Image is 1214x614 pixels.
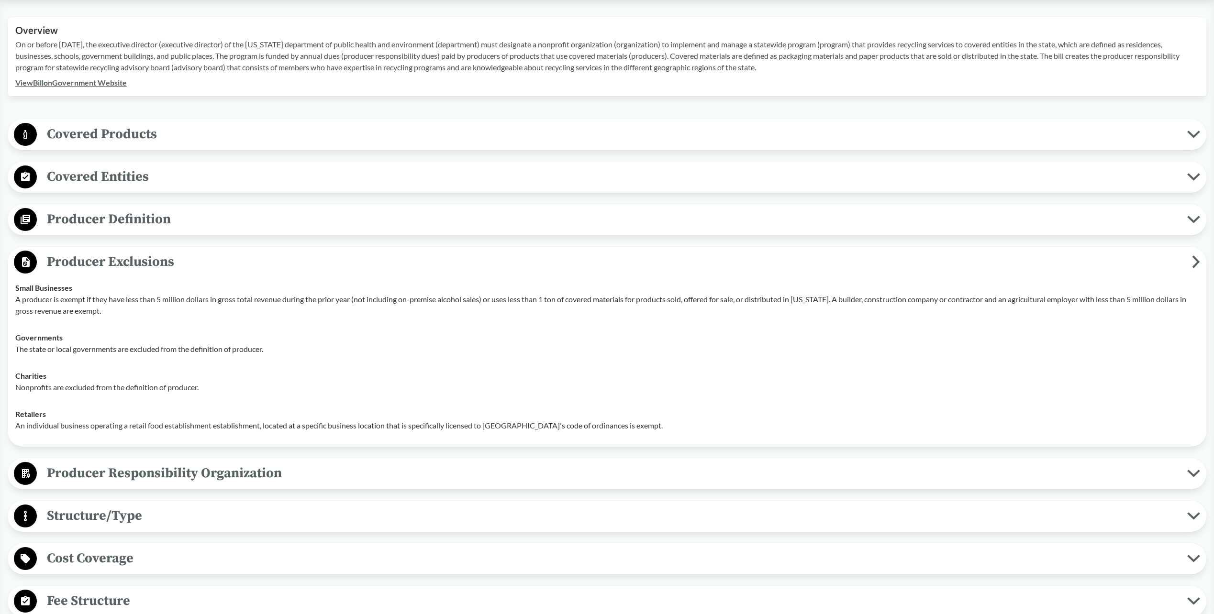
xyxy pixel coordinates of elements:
button: Covered Products [11,122,1203,147]
p: On or before [DATE], the executive director (executive director) of the [US_STATE] department of ... [15,39,1199,73]
button: Producer Responsibility Organization [11,461,1203,486]
strong: Retailers [15,409,46,418]
button: Producer Exclusions [11,250,1203,274]
span: Producer Responsibility Organization [37,462,1187,484]
button: Cost Coverage [11,547,1203,571]
button: Producer Definition [11,208,1203,232]
span: Cost Coverage [37,548,1187,569]
p: Nonprofits are excluded from the definition of producer. [15,382,1199,393]
a: ViewBillonGovernment Website [15,78,127,87]
span: Structure/Type [37,505,1187,526]
p: An individual business operating a retail food establishment establishment, located at a specific... [15,420,1199,431]
strong: Charities [15,371,46,380]
p: A producer is exempt if they have less than 5 million dollars in gross total revenue during the p... [15,294,1199,317]
button: Covered Entities [11,165,1203,189]
strong: Small Businesses [15,283,72,292]
span: Covered Products [37,123,1187,145]
button: Fee Structure [11,589,1203,614]
h2: Overview [15,25,1199,36]
span: Producer Exclusions [37,251,1192,273]
p: The state or local governments are excluded from the definition of producer. [15,343,1199,355]
span: Fee Structure [37,590,1187,612]
span: Producer Definition [37,208,1187,230]
span: Covered Entities [37,166,1187,187]
strong: Governments [15,333,63,342]
button: Structure/Type [11,504,1203,528]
